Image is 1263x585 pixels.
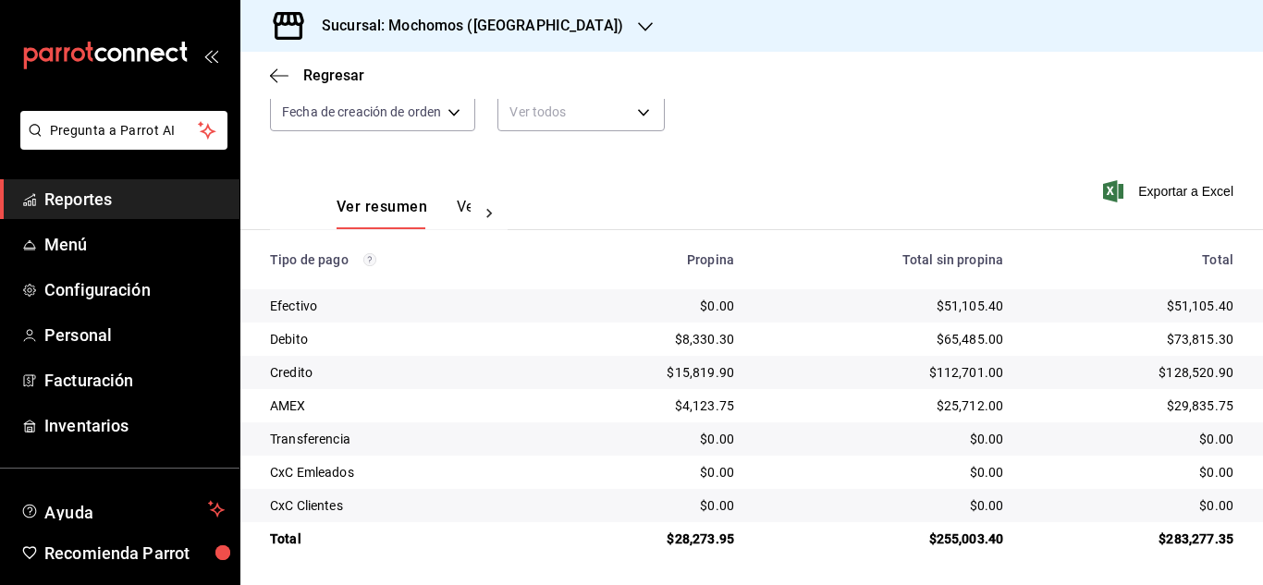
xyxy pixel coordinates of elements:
div: $0.00 [565,463,734,481]
div: navigation tabs [337,198,471,229]
span: Ayuda [44,498,201,520]
div: $128,520.90 [1033,363,1233,382]
div: $0.00 [565,430,734,448]
div: Transferencia [270,430,535,448]
div: $0.00 [565,297,734,315]
div: $8,330.30 [565,330,734,348]
div: $51,105.40 [764,297,1003,315]
div: $29,835.75 [1033,396,1233,415]
span: Recomienda Parrot [44,541,225,566]
span: Inventarios [44,413,225,438]
div: $0.00 [764,463,1003,481]
span: Facturación [44,368,225,393]
div: $255,003.40 [764,530,1003,548]
div: $0.00 [565,496,734,515]
a: Pregunta a Parrot AI [13,134,227,153]
button: Ver resumen [337,198,427,229]
div: CxC Clientes [270,496,535,515]
div: $112,701.00 [764,363,1003,382]
div: $73,815.30 [1033,330,1233,348]
svg: Los pagos realizados con Pay y otras terminales son montos brutos. [363,253,376,266]
div: $0.00 [764,496,1003,515]
div: Total sin propina [764,252,1003,267]
div: CxC Emleados [270,463,535,481]
span: Menú [44,232,225,257]
div: Total [1033,252,1233,267]
div: $65,485.00 [764,330,1003,348]
h3: Sucursal: Mochomos ([GEOGRAPHIC_DATA]) [307,15,623,37]
span: Reportes [44,187,225,212]
div: Propina [565,252,734,267]
span: Configuración [44,277,225,302]
button: Regresar [270,67,364,84]
span: Fecha de creación de orden [282,103,441,121]
div: $15,819.90 [565,363,734,382]
div: Total [270,530,535,548]
div: Tipo de pago [270,252,535,267]
div: $0.00 [1033,430,1233,448]
div: AMEX [270,396,535,415]
button: open_drawer_menu [203,48,218,63]
div: $51,105.40 [1033,297,1233,315]
button: Pregunta a Parrot AI [20,111,227,150]
button: Exportar a Excel [1107,180,1233,202]
div: $283,277.35 [1033,530,1233,548]
div: Efectivo [270,297,535,315]
div: $0.00 [1033,496,1233,515]
div: $28,273.95 [565,530,734,548]
span: Pregunta a Parrot AI [50,121,199,140]
div: Ver todos [497,92,665,131]
div: $0.00 [1033,463,1233,481]
span: Personal [44,323,225,347]
div: $25,712.00 [764,396,1003,415]
div: $0.00 [764,430,1003,448]
div: $4,123.75 [565,396,734,415]
div: Credito [270,363,535,382]
button: Ver pagos [457,198,526,229]
span: Regresar [303,67,364,84]
div: Debito [270,330,535,348]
